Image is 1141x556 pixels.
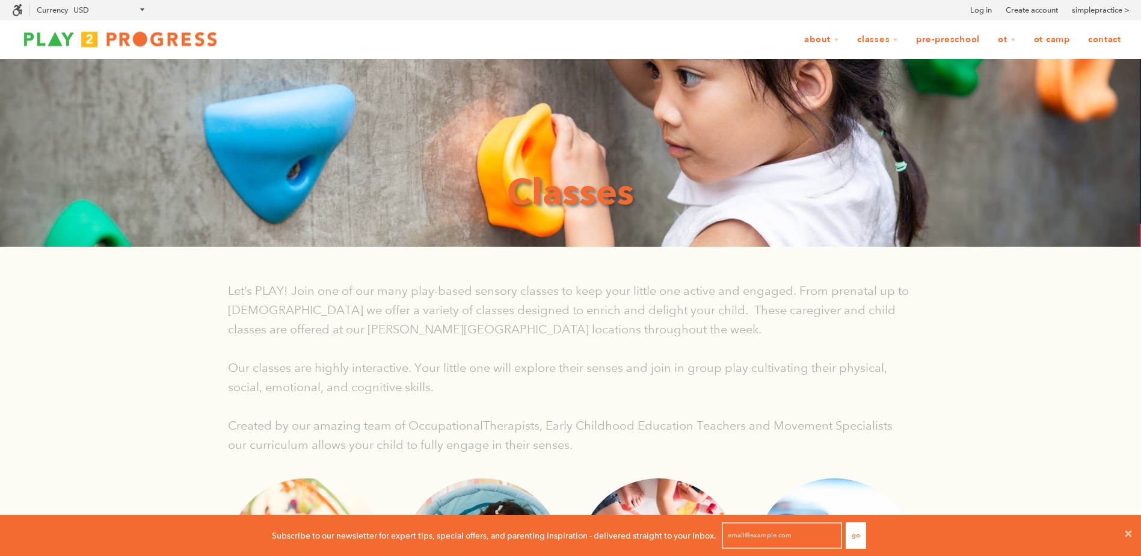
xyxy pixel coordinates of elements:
[37,5,68,14] label: Currency
[1072,4,1129,16] a: simplepractice >
[722,522,842,549] input: email@example.com
[12,27,229,51] img: Play2Progress logo
[846,522,866,549] button: Go
[990,28,1024,51] a: OT
[1080,28,1129,51] a: Contact
[970,4,992,16] a: Log in
[228,281,914,339] p: Let’s PLAY! Join one of our many play-based sensory classes to keep your little one active and en...
[908,28,988,51] a: Pre-Preschool
[228,358,914,397] p: Our classes are highly interactive. Your little one will explore their senses and join in group p...
[228,416,914,454] p: Created by our amazing team of OccupationalTherapists, Early Childhood Education Teachers and Mov...
[849,28,906,51] a: Classes
[1006,4,1058,16] a: Create account
[272,529,716,542] p: Subscribe to our newsletter for expert tips, special offers, and parenting inspiration - delivere...
[1026,28,1078,51] a: OT Camp
[796,28,847,51] a: About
